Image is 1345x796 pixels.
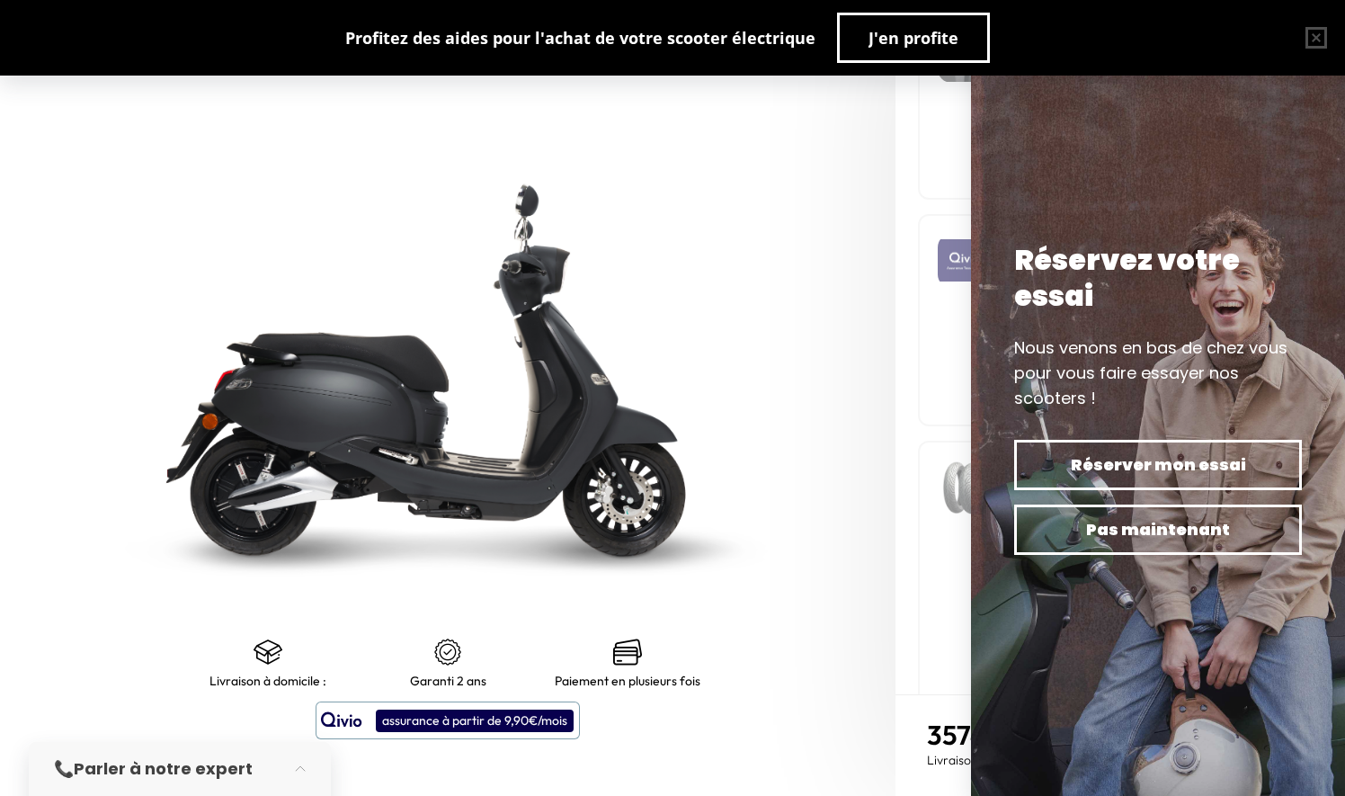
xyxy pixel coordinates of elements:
[938,234,992,288] img: 1 mois d'assurance offert
[433,638,462,666] img: certificat-de-garantie.png
[410,674,486,688] p: Garanti 2 ans
[316,702,580,739] button: assurance à partir de 9,90€/mois
[927,719,1073,751] p: 3574,80 €
[613,638,642,666] img: credit-cards.png
[376,710,574,732] div: assurance à partir de 9,90€/mois
[938,461,992,514] img: Pneu Michelin City Grip
[209,674,326,688] p: Livraison à domicile :
[321,710,362,731] img: logo qivio
[254,638,282,666] img: shipping.png
[555,674,700,688] p: Paiement en plusieurs fois
[927,751,1073,769] p: Livraison estimée :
